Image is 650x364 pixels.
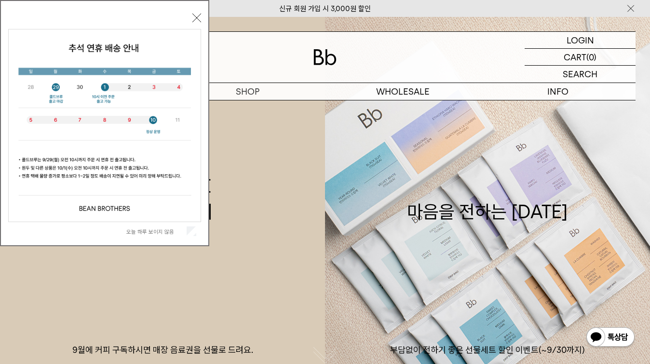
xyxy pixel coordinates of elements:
[563,66,597,83] p: SEARCH
[567,32,594,48] p: LOGIN
[585,326,636,350] img: 카카오톡 채널 1:1 채팅 버튼
[325,344,650,356] p: 부담없이 전하기 좋은 선물세트 할인 이벤트(~9/30까지)
[192,14,201,22] button: 닫기
[126,228,185,235] label: 오늘 하루 보이지 않음
[525,49,636,66] a: CART (0)
[325,83,480,100] p: WHOLESALE
[313,49,337,65] img: 로고
[279,4,371,13] a: 신규 회원 가입 시 3,000원 할인
[9,29,201,222] img: 5e4d662c6b1424087153c0055ceb1a13_140731.jpg
[586,49,596,65] p: (0)
[170,83,325,100] a: SHOP
[407,173,568,224] div: 마음을 전하는 [DATE]
[525,32,636,49] a: LOGIN
[564,49,586,65] p: CART
[480,83,636,100] p: INFO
